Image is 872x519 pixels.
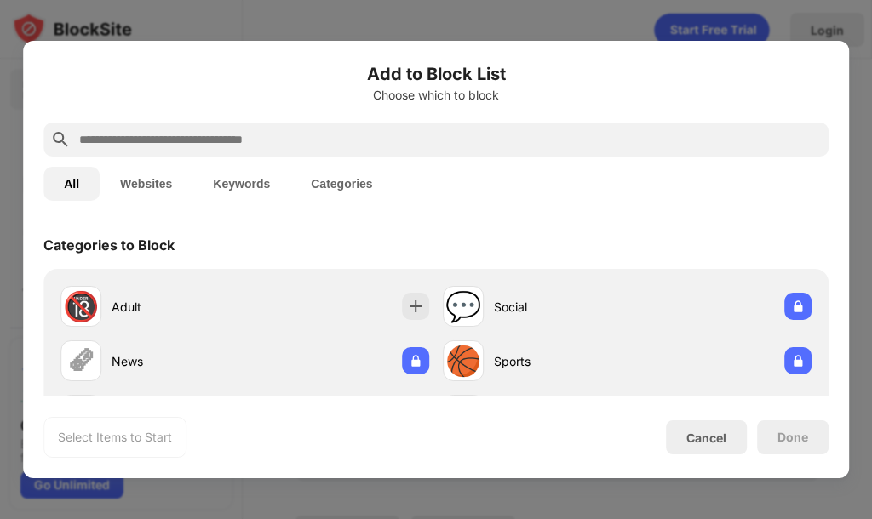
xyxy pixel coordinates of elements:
[50,129,71,150] img: search.svg
[445,289,481,324] div: 💬
[66,344,95,379] div: 🗞
[777,431,808,444] div: Done
[445,344,481,379] div: 🏀
[112,298,244,316] div: Adult
[43,167,100,201] button: All
[43,61,829,87] h6: Add to Block List
[290,167,393,201] button: Categories
[58,429,172,446] div: Select Items to Start
[100,167,192,201] button: Websites
[63,289,99,324] div: 🔞
[494,352,627,370] div: Sports
[112,352,244,370] div: News
[494,298,627,316] div: Social
[192,167,290,201] button: Keywords
[43,237,175,254] div: Categories to Block
[686,431,726,445] div: Cancel
[43,88,829,102] div: Choose which to block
